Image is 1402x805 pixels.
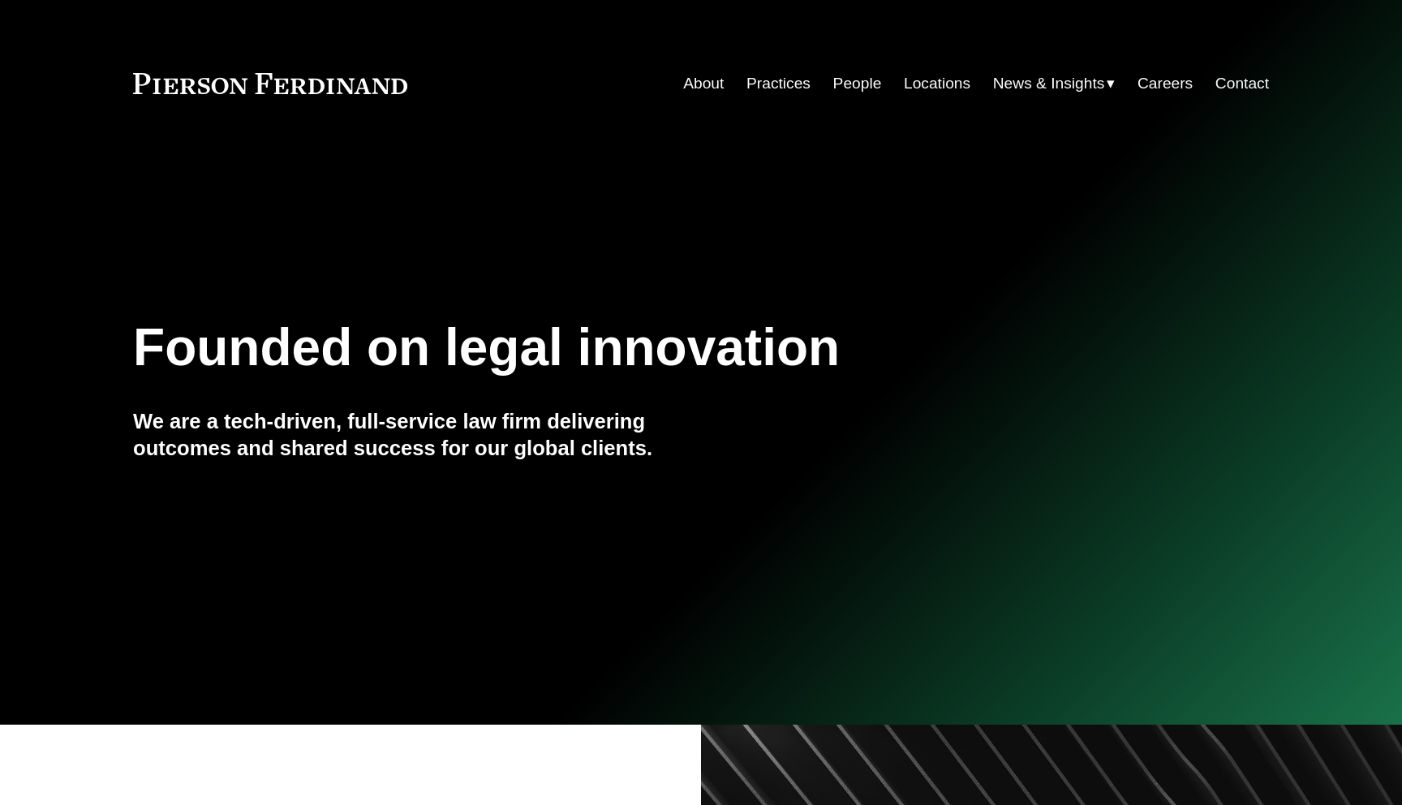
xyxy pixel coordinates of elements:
a: Careers [1138,68,1193,99]
a: People [833,68,882,99]
h1: Founded on legal innovation [133,318,1080,377]
a: About [683,68,724,99]
a: folder dropdown [993,68,1116,99]
a: Locations [904,68,970,99]
a: Contact [1215,68,1269,99]
span: News & Insights [993,70,1105,98]
h4: We are a tech-driven, full-service law firm delivering outcomes and shared success for our global... [133,408,701,461]
a: Practices [746,68,811,99]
